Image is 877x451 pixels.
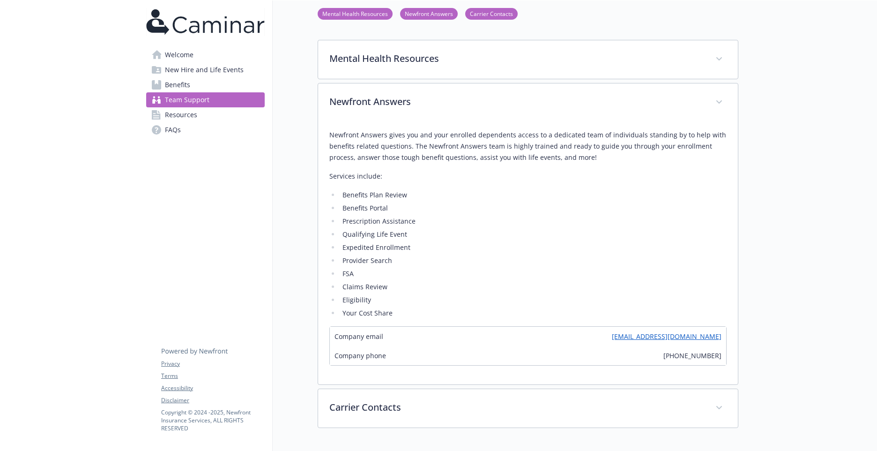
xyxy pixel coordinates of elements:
li: Your Cost Share​ [340,308,727,319]
span: Company email [334,331,383,341]
a: Mental Health Resources [318,9,393,18]
p: Carrier Contacts [329,400,704,414]
a: Team Support [146,92,265,107]
a: Disclaimer [161,396,264,405]
li: Eligibility​ [340,294,727,306]
a: FAQs [146,122,265,137]
span: Resources [165,107,197,122]
p: Mental Health Resources [329,52,704,66]
p: Newfront Answers [329,95,704,109]
a: Benefits [146,77,265,92]
div: Newfront Answers [318,122,738,384]
li: Benefits Plan Review​ [340,189,727,201]
p: Copyright © 2024 - 2025 , Newfront Insurance Services, ALL RIGHTS RESERVED [161,408,264,432]
li: Prescription Assistance​ [340,216,727,227]
p: Services include:​​ [329,171,727,182]
span: Team Support [165,92,209,107]
li: Expedited Enrollment​ [340,242,727,253]
p: Newfront Answers gives you and your enrolled dependents access to a dedicated team of individuals... [329,129,727,163]
div: Carrier Contacts [318,389,738,428]
a: Carrier Contacts [465,9,518,18]
span: FAQs [165,122,181,137]
span: Welcome [165,47,193,62]
a: Terms [161,372,264,380]
span: Benefits [165,77,190,92]
li: FSA​ [340,268,727,279]
a: Welcome [146,47,265,62]
li: Provider Search​ [340,255,727,266]
div: Newfront Answers [318,83,738,122]
li: Benefits Portal​ [340,203,727,214]
a: [EMAIL_ADDRESS][DOMAIN_NAME] [612,331,721,341]
a: Privacy [161,360,264,368]
a: Resources [146,107,265,122]
a: New Hire and Life Events [146,62,265,77]
div: Mental Health Resources [318,40,738,79]
a: Accessibility [161,384,264,392]
li: Claims Review​ [340,281,727,293]
span: Company phone [334,351,386,361]
span: [PHONE_NUMBER] [663,351,721,361]
span: New Hire and Life Events [165,62,244,77]
a: Newfront Answers [400,9,458,18]
li: Qualifying Life Event​ [340,229,727,240]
